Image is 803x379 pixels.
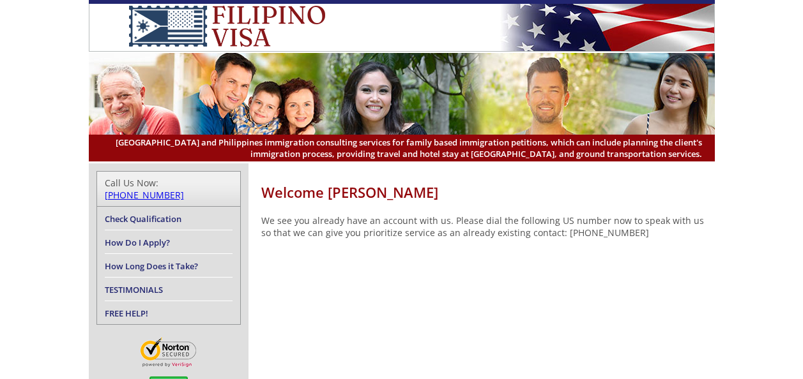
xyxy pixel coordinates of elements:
[105,237,170,248] a: How Do I Apply?
[105,177,233,201] div: Call Us Now:
[105,284,163,295] a: TESTIMONIALS
[105,308,148,319] a: FREE HELP!
[105,189,184,201] a: [PHONE_NUMBER]
[105,213,181,225] a: Check Qualification
[102,137,702,160] span: [GEOGRAPHIC_DATA] and Philippines immigration consulting services for family based immigration pe...
[105,260,198,272] a: How Long Does it Take?
[261,182,715,202] h1: Welcome [PERSON_NAME]
[261,214,715,239] p: We see you already have an account with us. Please dial the following US number now to speak with...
